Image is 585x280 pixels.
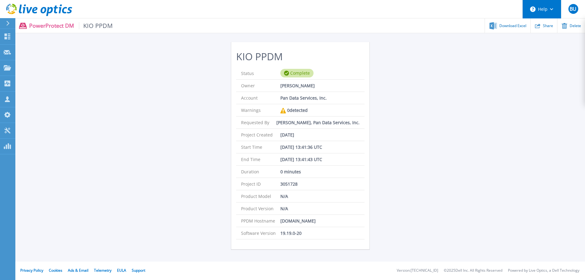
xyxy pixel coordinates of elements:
[49,268,62,273] a: Cookies
[241,178,280,190] p: Project ID
[280,227,302,239] p: 19.19.0-20
[280,215,316,227] p: [DOMAIN_NAME]
[280,153,322,165] p: [DATE] 13:41:43 UTC
[276,116,360,128] p: [PERSON_NAME], Pan Data Services, Inc.
[132,268,145,273] a: Support
[570,6,576,11] span: BU
[241,104,280,116] p: Warnings
[444,269,502,273] li: © 2025 Dell Inc. All Rights Reserved
[280,80,315,92] p: [PERSON_NAME]
[241,153,280,165] p: End Time
[241,227,280,239] p: Software Version
[280,178,298,190] p: 3051728
[543,24,553,28] span: Share
[241,215,280,227] p: PPDM Hostname
[241,67,280,79] p: Status
[117,268,126,273] a: EULA
[241,190,280,202] p: Product Model
[20,268,43,273] a: Privacy Policy
[236,51,365,62] h2: KIO PPDM
[241,141,280,153] p: Start Time
[280,69,314,77] div: Complete
[570,24,581,28] span: Delete
[508,269,579,273] li: Powered by Live Optics, a Dell Technology
[241,203,280,215] p: Product Version
[241,166,280,178] p: Duration
[79,22,113,29] span: KIO PPDM
[397,269,438,273] li: Version: [TECHNICAL_ID]
[280,92,327,104] p: Pan Data Services, Inc.
[280,129,294,141] p: [DATE]
[499,24,526,28] span: Download Excel
[94,268,111,273] a: Telemetry
[280,141,322,153] p: [DATE] 13:41:36 UTC
[280,203,288,215] p: N/A
[68,268,88,273] a: Ads & Email
[280,166,301,178] p: 0 minutes
[280,190,288,202] p: N/A
[241,80,280,92] p: Owner
[280,104,308,116] div: 0 detected
[241,92,280,104] p: Account
[29,22,113,29] p: PowerProtect DM
[241,129,280,141] p: Project Created
[241,116,276,128] p: Requested By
